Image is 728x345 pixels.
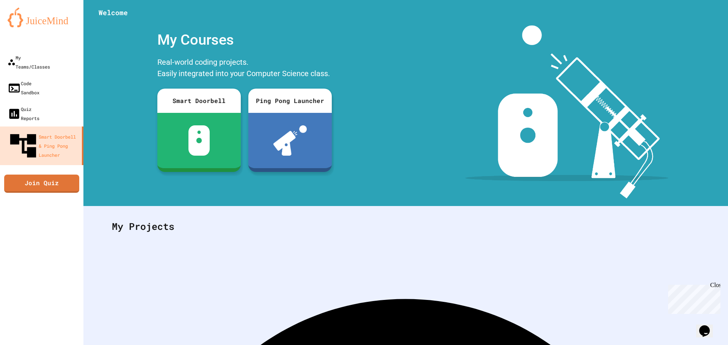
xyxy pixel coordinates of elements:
[248,89,332,113] div: Ping Pong Launcher
[8,79,39,97] div: Code Sandbox
[8,53,50,71] div: My Teams/Classes
[8,105,39,123] div: Quiz Reports
[8,130,79,161] div: Smart Doorbell & Ping Pong Launcher
[465,25,668,198] img: banner-image-my-projects.png
[154,55,336,83] div: Real-world coding projects. Easily integrated into your Computer Science class.
[104,212,707,241] div: My Projects
[8,8,76,27] img: logo-orange.svg
[157,89,241,113] div: Smart Doorbell
[273,125,307,156] img: ppl-with-ball.png
[4,175,79,193] a: Join Quiz
[665,282,720,314] iframe: chat widget
[3,3,52,48] div: Chat with us now!Close
[154,25,336,55] div: My Courses
[696,315,720,337] iframe: chat widget
[188,125,210,156] img: sdb-white.svg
